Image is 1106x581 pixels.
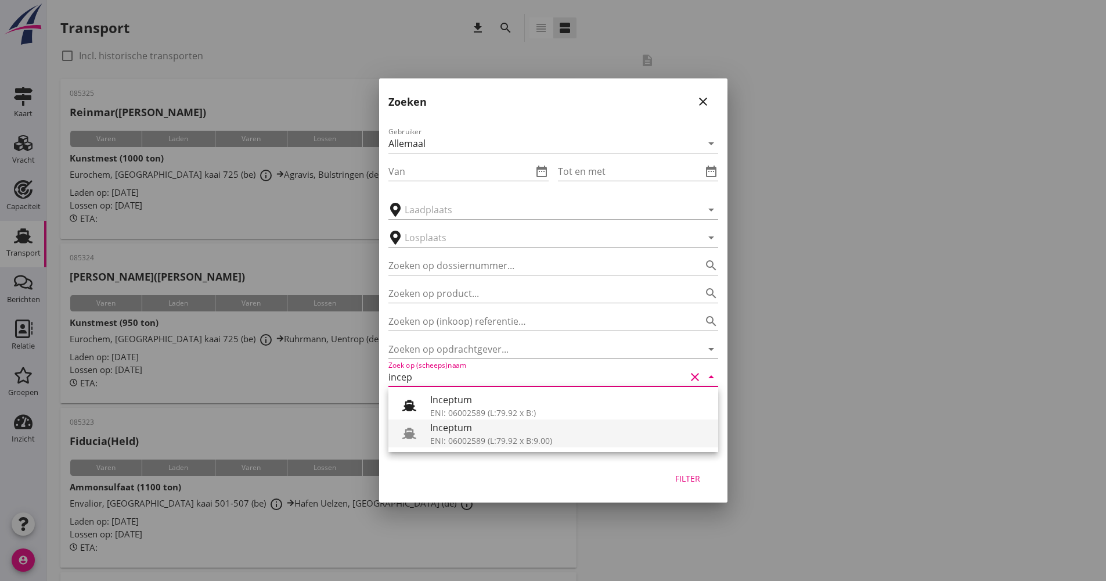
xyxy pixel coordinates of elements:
[704,231,718,245] i: arrow_drop_down
[430,407,709,419] div: ENI: 06002589 (L:79.92 x B:)
[388,256,686,275] input: Zoeken op dossiernummer...
[704,286,718,300] i: search
[704,370,718,384] i: arrow_drop_down
[704,259,718,272] i: search
[704,342,718,356] i: arrow_drop_down
[388,94,427,110] h2: Zoeken
[388,138,426,149] div: Allemaal
[704,164,718,178] i: date_range
[430,435,709,447] div: ENI: 06002589 (L:79.92 x B:9.00)
[430,421,709,435] div: Inceptum
[388,312,686,331] input: Zoeken op (inkoop) referentie…
[535,164,549,178] i: date_range
[688,370,702,384] i: clear
[405,228,686,247] input: Losplaats
[662,468,714,489] button: Filter
[388,340,686,358] input: Zoeken op opdrachtgever...
[704,314,718,328] i: search
[388,284,686,303] input: Zoeken op product...
[704,137,718,150] i: arrow_drop_down
[704,203,718,217] i: arrow_drop_down
[405,200,686,219] input: Laadplaats
[388,162,532,181] input: Van
[388,368,686,386] input: Zoek op (scheeps)naam
[558,162,702,181] input: Tot en met
[430,393,709,407] div: Inceptum
[672,472,704,485] div: Filter
[696,95,710,109] i: close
